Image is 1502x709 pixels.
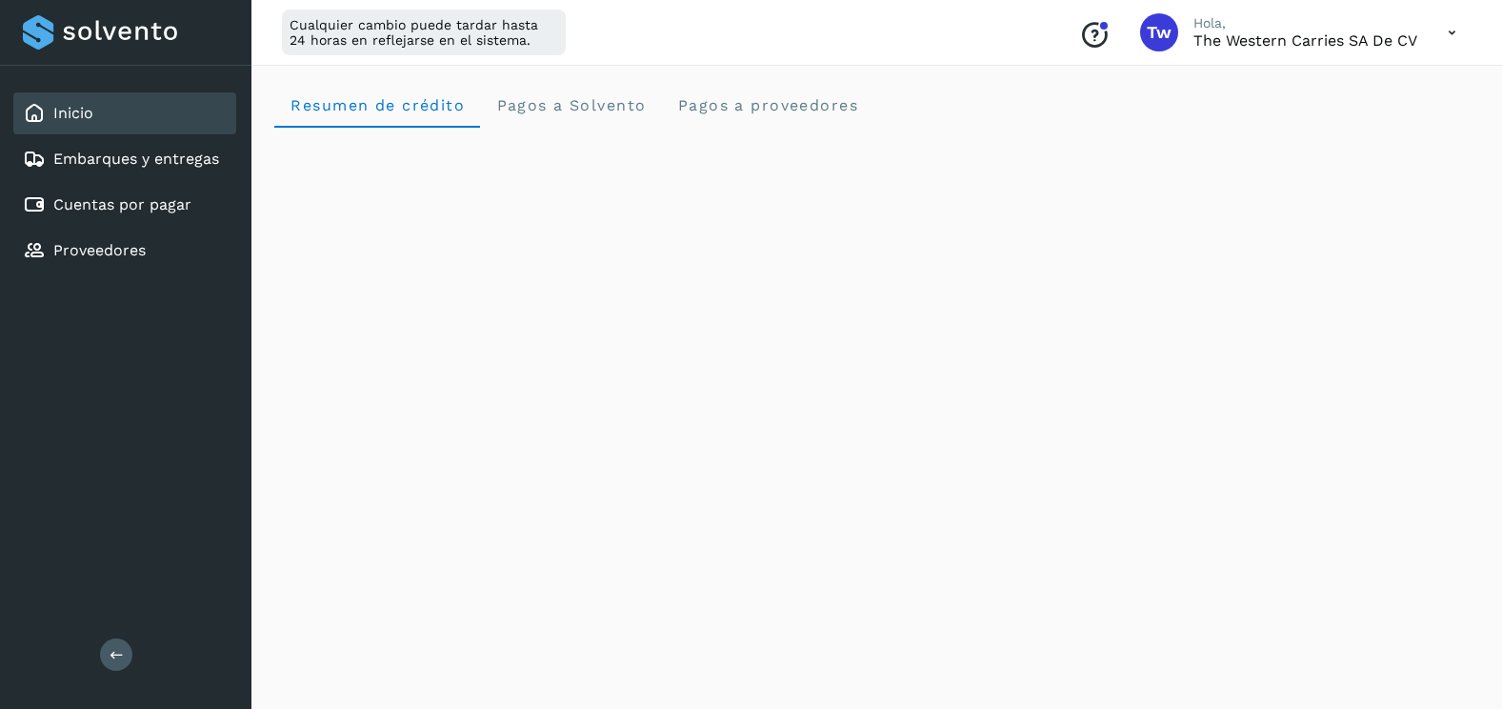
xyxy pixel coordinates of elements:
div: Inicio [13,92,236,134]
span: Resumen de crédito [290,96,465,114]
div: Proveedores [13,230,236,272]
a: Proveedores [53,241,146,259]
span: Pagos a proveedores [676,96,858,114]
span: Pagos a Solvento [495,96,646,114]
a: Cuentas por pagar [53,195,191,213]
a: Inicio [53,104,93,122]
p: The western carries SA de CV [1193,31,1417,50]
div: Cuentas por pagar [13,184,236,226]
p: Hola, [1193,15,1417,31]
div: Cualquier cambio puede tardar hasta 24 horas en reflejarse en el sistema. [282,10,566,55]
a: Embarques y entregas [53,150,219,168]
div: Embarques y entregas [13,138,236,180]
